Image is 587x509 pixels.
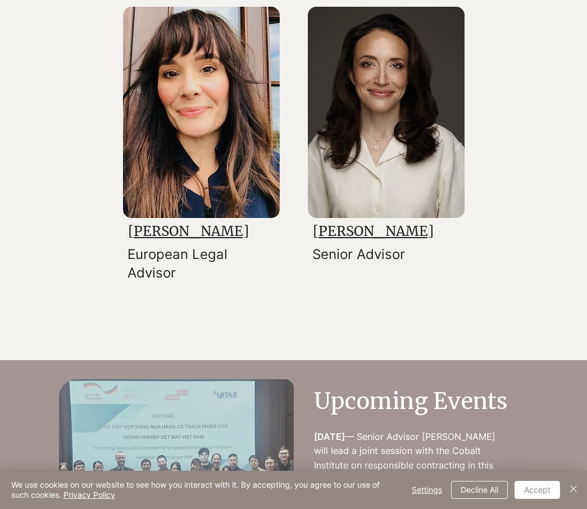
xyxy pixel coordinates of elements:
[567,482,580,496] img: Close
[308,7,465,218] img: OWS Headshot.png
[314,431,345,442] span: [DATE]
[123,7,280,218] img: Kristin Talbo_edited.jpg
[312,245,453,264] p: Senior Advisor
[11,480,398,500] span: We use cookies on our website to see how you interact with it. By accepting, you agree to our use...
[63,490,115,499] a: Privacy Policy
[567,480,580,500] button: Close
[128,222,249,240] a: [PERSON_NAME]
[313,222,434,240] a: [PERSON_NAME]
[515,481,560,499] button: Accept
[128,245,269,283] p: European Legal Advisor
[451,481,508,499] button: Decline All
[314,385,508,417] h2: Upcoming Events
[412,481,442,498] span: Settings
